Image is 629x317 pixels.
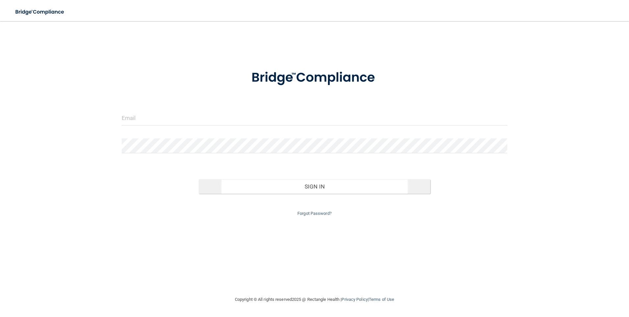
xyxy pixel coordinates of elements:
input: Email [122,111,508,126]
img: bridge_compliance_login_screen.278c3ca4.svg [10,5,70,19]
div: Copyright © All rights reserved 2025 @ Rectangle Health | | [194,289,435,310]
iframe: Drift Widget Chat Controller [515,270,621,297]
a: Terms of Use [369,297,394,302]
a: Privacy Policy [341,297,367,302]
img: bridge_compliance_login_screen.278c3ca4.svg [238,61,391,95]
button: Sign In [199,179,430,194]
a: Forgot Password? [297,211,332,216]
